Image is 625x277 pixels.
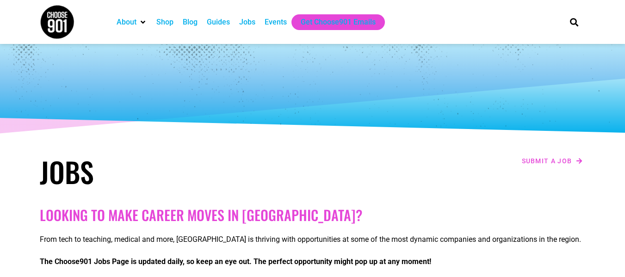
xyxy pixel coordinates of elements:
a: About [117,17,136,28]
strong: The Choose901 Jobs Page is updated daily, so keep an eye out. The perfect opportunity might pop u... [40,257,431,266]
a: Submit a job [519,155,586,167]
h1: Jobs [40,155,308,188]
div: Search [566,14,582,30]
a: Guides [207,17,230,28]
a: Get Choose901 Emails [301,17,376,28]
div: About [112,14,152,30]
span: Submit a job [522,158,572,164]
a: Events [265,17,287,28]
a: Jobs [239,17,255,28]
nav: Main nav [112,14,554,30]
h2: Looking to make career moves in [GEOGRAPHIC_DATA]? [40,207,586,223]
p: From tech to teaching, medical and more, [GEOGRAPHIC_DATA] is thriving with opportunities at some... [40,234,586,245]
a: Blog [183,17,198,28]
a: Shop [156,17,173,28]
